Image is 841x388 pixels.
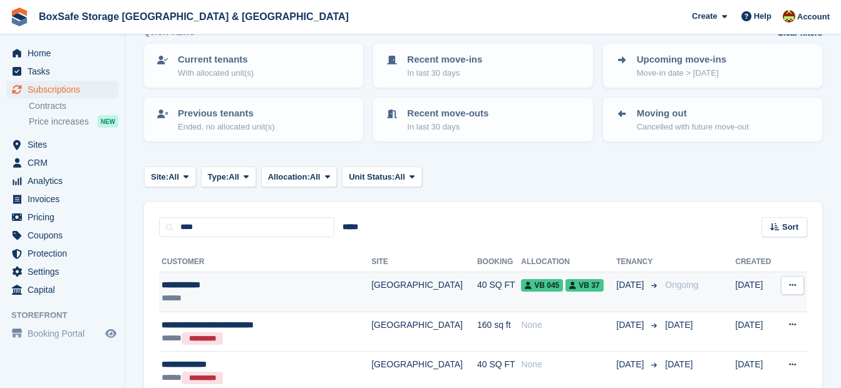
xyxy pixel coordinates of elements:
p: Recent move-outs [407,106,488,121]
div: None [521,319,616,332]
span: Protection [28,245,103,262]
a: menu [6,227,118,244]
a: menu [6,136,118,153]
a: menu [6,63,118,80]
span: Tasks [28,63,103,80]
span: All [168,171,179,183]
span: Help [754,10,771,23]
p: Upcoming move-ins [637,53,726,67]
a: menu [6,245,118,262]
span: VB 37 [565,279,603,292]
span: Coupons [28,227,103,244]
div: None [521,358,616,371]
a: Recent move-ins In last 30 days [374,45,591,86]
a: Upcoming move-ins Move-in date > [DATE] [604,45,821,86]
a: menu [6,190,118,208]
a: Contracts [29,100,118,112]
span: Allocation: [268,171,310,183]
th: Customer [159,252,371,272]
p: Ended, no allocated unit(s) [178,121,275,133]
span: All [310,171,321,183]
th: Tenancy [616,252,660,272]
span: [DATE] [616,319,646,332]
span: Pricing [28,208,103,226]
span: CRM [28,154,103,171]
th: Site [371,252,477,272]
img: stora-icon-8386f47178a22dfd0bd8f6a31ec36ba5ce8667c1dd55bd0f319d3a0aa187defe.svg [10,8,29,26]
span: Invoices [28,190,103,208]
button: Allocation: All [261,166,338,187]
td: [DATE] [735,312,777,352]
a: Recent move-outs In last 30 days [374,99,591,140]
td: 40 SQ FT [477,272,521,312]
p: Moving out [637,106,749,121]
span: Analytics [28,172,103,190]
div: NEW [98,115,118,128]
a: Previous tenants Ended, no allocated unit(s) [145,99,362,140]
span: All [395,171,405,183]
a: BoxSafe Storage [GEOGRAPHIC_DATA] & [GEOGRAPHIC_DATA] [34,6,354,27]
button: Type: All [201,166,256,187]
td: [GEOGRAPHIC_DATA] [371,272,477,312]
span: VB 045 [521,279,563,292]
span: Account [797,11,830,23]
span: [DATE] [665,359,693,369]
p: Recent move-ins [407,53,482,67]
span: Unit Status: [349,171,395,183]
span: Capital [28,281,103,299]
span: Create [692,10,717,23]
p: Cancelled with future move-out [637,121,749,133]
p: In last 30 days [407,67,482,79]
a: menu [6,208,118,226]
span: All [229,171,239,183]
p: Current tenants [178,53,254,67]
button: Unit Status: All [342,166,421,187]
span: [DATE] [616,278,646,292]
span: [DATE] [665,320,693,330]
span: Sites [28,136,103,153]
th: Allocation [521,252,616,272]
td: [GEOGRAPHIC_DATA] [371,312,477,352]
span: Price increases [29,116,89,128]
span: Sort [782,221,798,233]
th: Created [735,252,777,272]
a: Current tenants With allocated unit(s) [145,45,362,86]
a: menu [6,263,118,280]
span: Site: [151,171,168,183]
span: Storefront [11,309,125,322]
a: menu [6,44,118,62]
p: In last 30 days [407,121,488,133]
p: With allocated unit(s) [178,67,254,79]
a: menu [6,325,118,342]
button: Site: All [144,166,196,187]
a: menu [6,154,118,171]
span: Type: [208,171,229,183]
a: menu [6,172,118,190]
img: Kim [783,10,795,23]
th: Booking [477,252,521,272]
td: [DATE] [735,272,777,312]
a: Preview store [103,326,118,341]
span: Home [28,44,103,62]
span: Ongoing [665,280,698,290]
a: Price increases NEW [29,115,118,128]
td: 160 sq ft [477,312,521,352]
p: Previous tenants [178,106,275,121]
a: menu [6,281,118,299]
span: Settings [28,263,103,280]
p: Move-in date > [DATE] [637,67,726,79]
a: menu [6,81,118,98]
a: Moving out Cancelled with future move-out [604,99,821,140]
span: Booking Portal [28,325,103,342]
span: Subscriptions [28,81,103,98]
span: [DATE] [616,358,646,371]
